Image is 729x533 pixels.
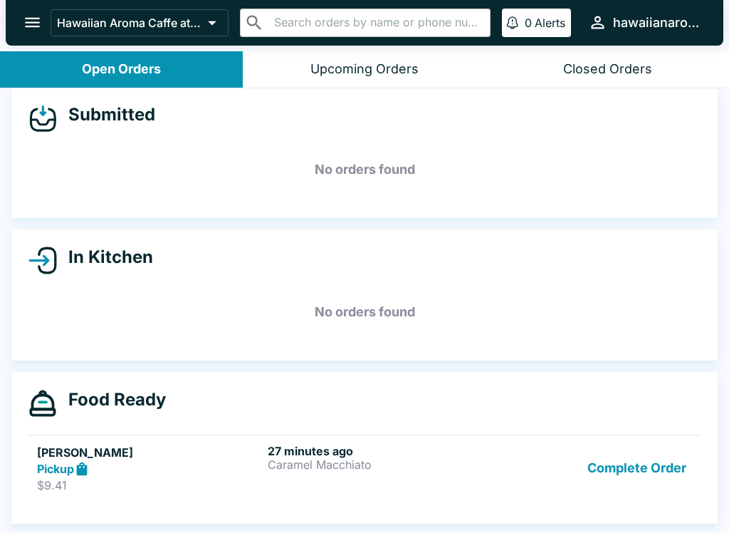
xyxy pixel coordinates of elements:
[37,444,262,461] h5: [PERSON_NAME]
[563,61,652,78] div: Closed Orders
[14,4,51,41] button: open drawer
[525,16,532,30] p: 0
[51,9,229,36] button: Hawaiian Aroma Caffe at The [GEOGRAPHIC_DATA]
[28,144,701,195] h5: No orders found
[37,462,74,476] strong: Pickup
[310,61,419,78] div: Upcoming Orders
[613,14,701,31] div: hawaiianaromacaffeilikai
[270,13,484,33] input: Search orders by name or phone number
[582,7,706,38] button: hawaiianaromacaffeilikai
[268,444,493,458] h6: 27 minutes ago
[28,435,701,502] a: [PERSON_NAME]Pickup$9.4127 minutes agoCaramel MacchiatoComplete Order
[82,61,161,78] div: Open Orders
[28,286,701,338] h5: No orders found
[57,16,202,30] p: Hawaiian Aroma Caffe at The [GEOGRAPHIC_DATA]
[268,458,493,471] p: Caramel Macchiato
[582,444,692,493] button: Complete Order
[57,389,166,410] h4: Food Ready
[535,16,565,30] p: Alerts
[57,247,153,268] h4: In Kitchen
[37,478,262,492] p: $9.41
[57,104,155,125] h4: Submitted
